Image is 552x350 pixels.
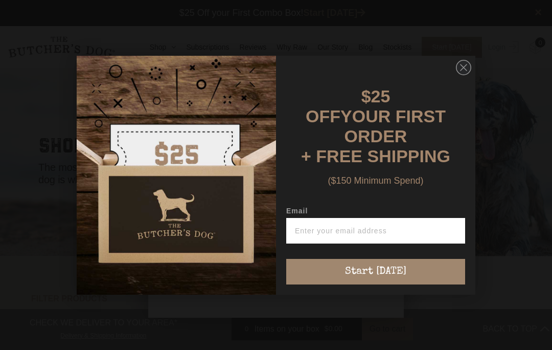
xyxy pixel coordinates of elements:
[77,56,276,295] img: d0d537dc-5429-4832-8318-9955428ea0a1.jpeg
[328,176,423,186] span: ($150 Minimum Spend)
[286,207,465,218] label: Email
[286,259,465,285] button: Start [DATE]
[306,86,390,126] span: $25 OFF
[456,60,471,75] button: Close dialog
[286,218,465,244] input: Enter your email address
[301,106,450,166] span: YOUR FIRST ORDER + FREE SHIPPING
